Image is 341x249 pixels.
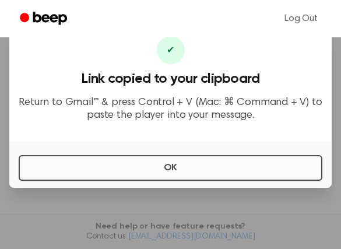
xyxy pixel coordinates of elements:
div: ✔ [157,36,185,64]
h3: Link copied to your clipboard [19,71,322,87]
a: Log Out [273,5,329,33]
button: OK [19,155,322,181]
a: Beep [12,8,78,30]
p: Return to Gmail™ & press Control + V (Mac: ⌘ Command + V) to paste the player into your message. [19,96,322,122]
